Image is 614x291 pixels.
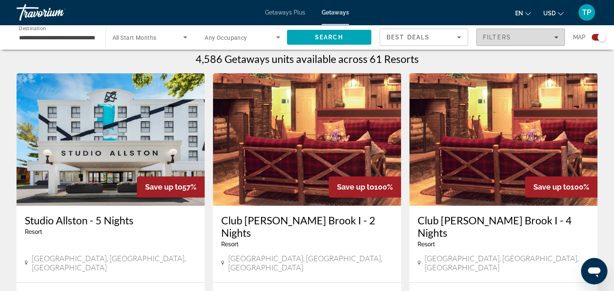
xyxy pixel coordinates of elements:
a: Getaways Plus [265,9,305,16]
span: [GEOGRAPHIC_DATA], [GEOGRAPHIC_DATA], [GEOGRAPHIC_DATA] [32,254,196,272]
a: Travorium [17,2,99,23]
span: Save up to [145,183,182,191]
img: Club Wyndham Bentley Brook I - 2 Nights [213,73,401,206]
span: Any Occupancy [205,34,247,41]
a: Getaways [322,9,349,16]
span: Map [573,31,585,43]
div: 100% [329,176,401,197]
span: All Start Months [112,34,157,41]
button: Search [287,30,372,45]
span: Search [315,34,343,41]
span: [GEOGRAPHIC_DATA], [GEOGRAPHIC_DATA], [GEOGRAPHIC_DATA] [228,254,393,272]
span: Save up to [533,183,571,191]
span: [GEOGRAPHIC_DATA], [GEOGRAPHIC_DATA], [GEOGRAPHIC_DATA] [425,254,589,272]
div: 100% [525,176,597,197]
span: en [515,10,523,17]
input: Select destination [19,33,95,43]
span: Filters [483,34,511,41]
span: Resort [221,241,239,248]
span: Save up to [337,183,374,191]
h1: 4,586 Getaways units available across 61 Resorts [196,53,419,65]
iframe: Кнопка запуска окна обмена сообщениями [581,258,607,284]
img: Studio Allston - 5 Nights [17,73,205,206]
span: TP [582,8,591,17]
span: USD [543,10,556,17]
span: Resort [25,228,42,235]
div: 57% [137,176,205,197]
button: Filters [476,29,565,46]
a: Club [PERSON_NAME] Brook I - 2 Nights [221,214,393,239]
span: Destination [19,25,46,31]
button: User Menu [576,4,597,21]
a: Studio Allston - 5 Nights [25,214,196,226]
span: Resort [418,241,435,248]
a: Club [PERSON_NAME] Brook I - 4 Nights [418,214,589,239]
button: Change currency [543,7,564,19]
button: Change language [515,7,531,19]
img: Club Wyndham Bentley Brook I - 4 Nights [409,73,597,206]
span: Best Deals [387,34,430,41]
mat-select: Sort by [387,32,461,42]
